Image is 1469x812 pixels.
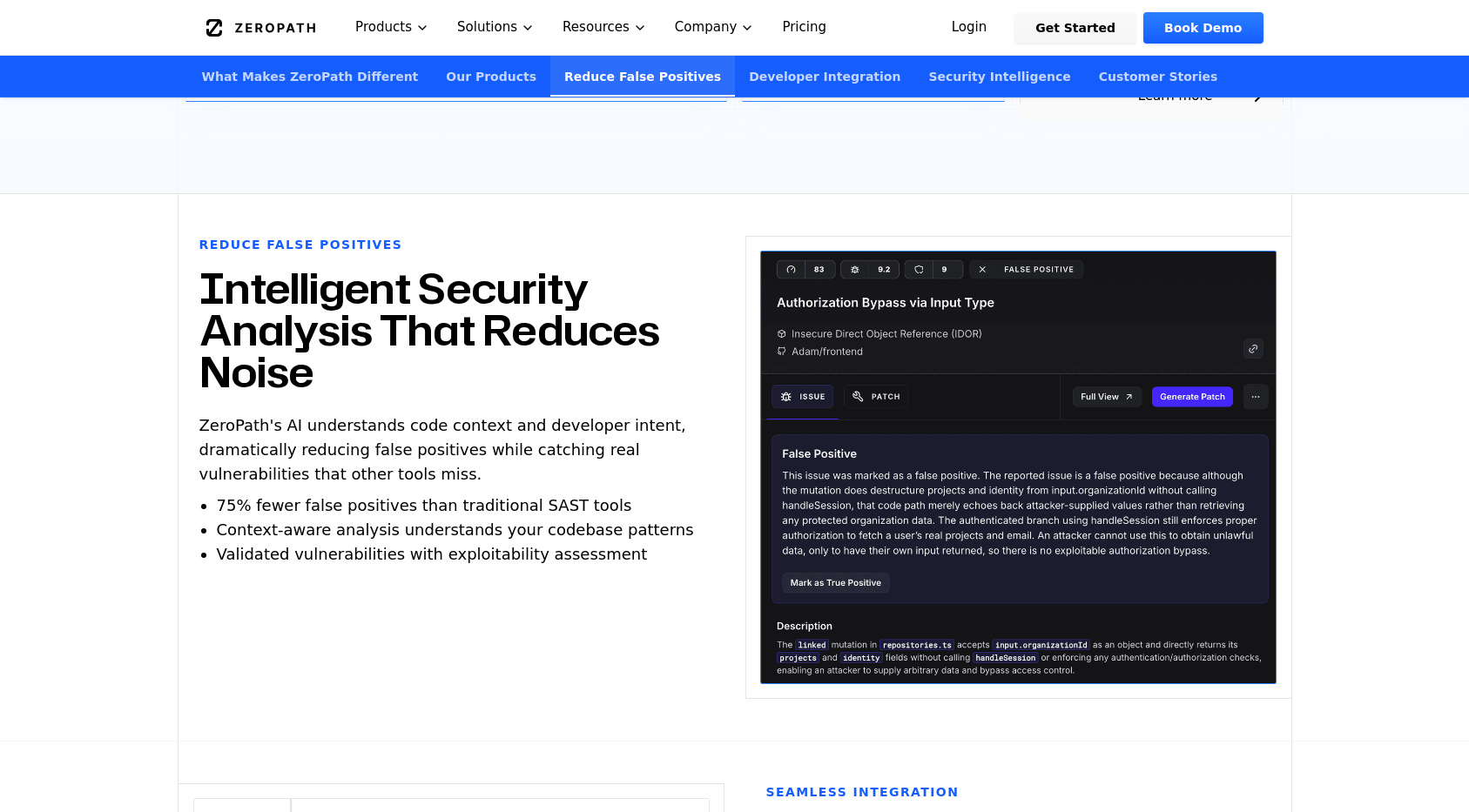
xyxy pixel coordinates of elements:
img: Intelligent Security Analysis That Reduces Noise [760,251,1277,684]
a: Reduce False Positives [550,56,735,97]
a: Login [931,12,1008,44]
h2: Intelligent Security Analysis That Reduces Noise [199,267,704,393]
a: Developer Integration [735,56,914,97]
h6: Seamless Integration [766,783,960,801]
a: Customer Stories [1085,56,1232,97]
span: Context-aware analysis understands your codebase patterns [217,520,694,539]
a: Get Started [1014,12,1136,44]
a: What Makes ZeroPath Different [188,56,433,97]
span: Validated vulnerabilities with exploitability assessment [217,545,648,563]
a: Security Intelligence [914,56,1084,97]
a: Book Demo [1143,12,1263,44]
span: 75% fewer false positives than traditional SAST tools [217,496,632,514]
h6: Reduce False Positives [199,236,403,253]
a: Our Products [432,56,550,97]
p: ZeroPath's AI understands code context and developer intent, dramatically reducing false positive... [199,413,704,487]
